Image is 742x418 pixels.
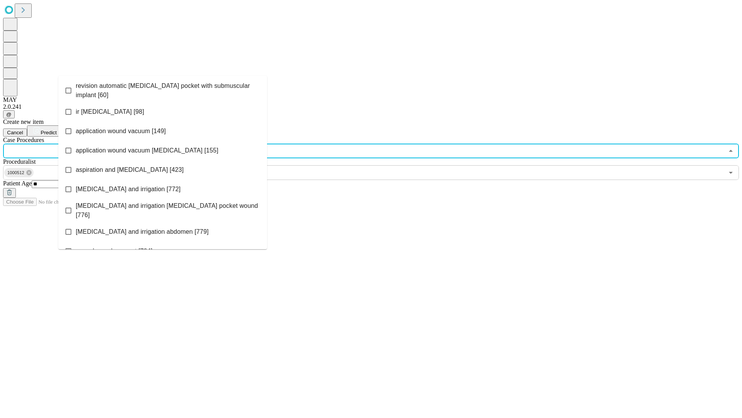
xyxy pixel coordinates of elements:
[4,168,27,177] span: 1000512
[3,180,32,187] span: Patient Age
[76,165,184,175] span: aspiration and [MEDICAL_DATA] [423]
[725,146,736,156] button: Close
[7,130,23,135] span: Cancel
[4,168,34,177] div: 1000512
[3,137,44,143] span: Scheduled Procedure
[76,227,209,236] span: [MEDICAL_DATA] and irrigation abdomen [779]
[76,185,180,194] span: [MEDICAL_DATA] and irrigation [772]
[3,118,44,125] span: Create new item
[76,127,166,136] span: application wound vacuum [149]
[76,247,153,256] span: wound vac placement [784]
[3,96,739,103] div: MAY
[3,110,15,118] button: @
[3,128,27,137] button: Cancel
[725,167,736,178] button: Open
[76,107,144,116] span: ir [MEDICAL_DATA] [98]
[27,125,63,137] button: Predict
[41,130,56,135] span: Predict
[3,103,739,110] div: 2.0.241
[3,158,36,165] span: Proceduralist
[6,111,12,117] span: @
[76,201,261,220] span: [MEDICAL_DATA] and irrigation [MEDICAL_DATA] pocket wound [776]
[76,81,261,100] span: revision automatic [MEDICAL_DATA] pocket with submuscular implant [60]
[76,146,218,155] span: application wound vacuum [MEDICAL_DATA] [155]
